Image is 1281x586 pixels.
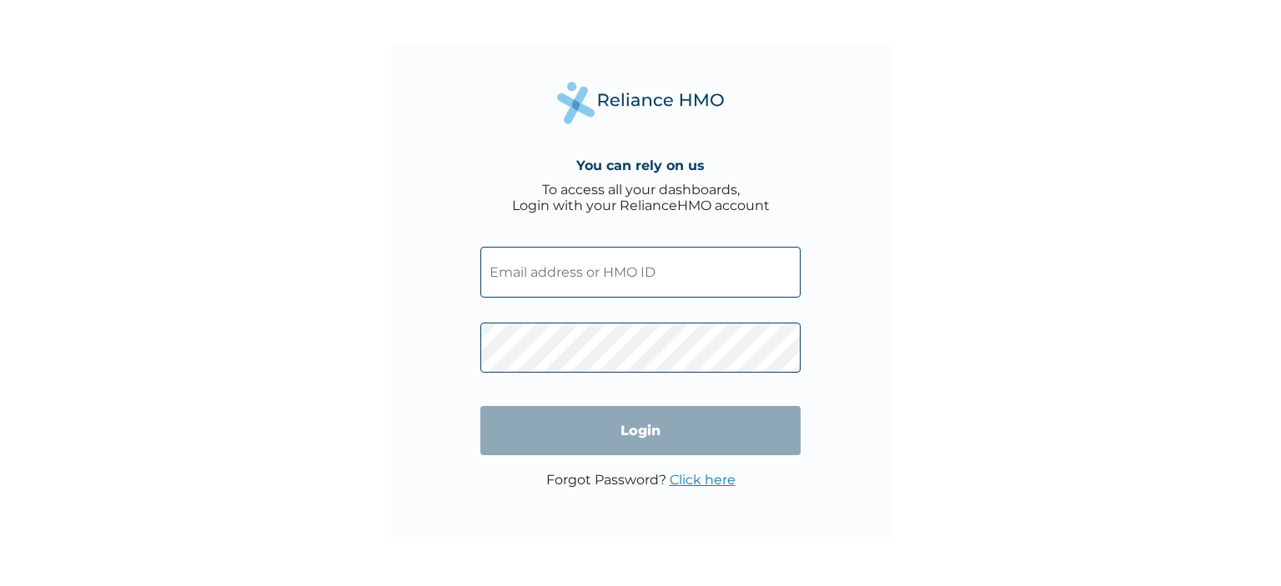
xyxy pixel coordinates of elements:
a: Click here [670,472,736,488]
img: Reliance Health's Logo [557,82,724,124]
input: Email address or HMO ID [480,247,801,298]
h4: You can rely on us [576,158,705,173]
p: Forgot Password? [546,472,736,488]
div: To access all your dashboards, Login with your RelianceHMO account [512,182,770,213]
input: Login [480,406,801,455]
